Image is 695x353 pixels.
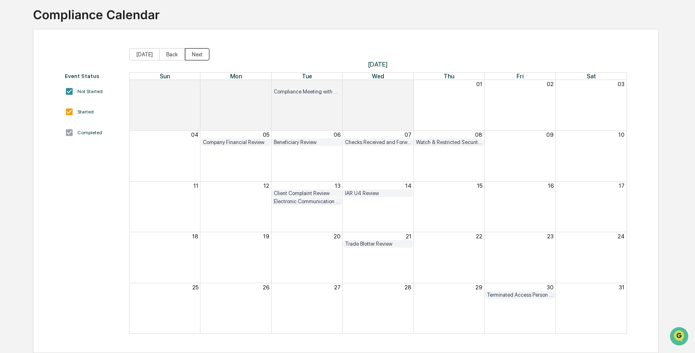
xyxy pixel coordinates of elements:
div: Checks Received and Forwarded Log [345,139,411,145]
button: 18 [192,233,198,240]
div: Compliance Calendar [33,1,160,22]
button: Back [159,48,185,60]
button: 04 [191,131,198,138]
button: 27 [334,284,341,291]
button: 01 [476,81,482,87]
button: 14 [405,182,411,189]
div: 🔎 [8,119,15,126]
div: 🖐️ [8,104,15,110]
div: Company Financial Review [203,139,269,145]
span: [DATE] [129,60,627,68]
div: Completed [77,130,102,135]
button: [DATE] [129,48,160,60]
span: Preclearance [16,103,53,111]
button: 29 [334,81,341,87]
button: 30 [405,81,411,87]
button: 27 [192,81,198,87]
a: 🗄️Attestations [56,100,104,114]
button: Next [185,48,209,60]
div: Electronic Communication Review [274,198,340,204]
button: 10 [618,131,625,138]
div: 🗄️ [59,104,66,110]
button: 06 [334,131,341,138]
div: Compliance Meeting with Management [274,89,340,95]
div: Beneficiary Review [274,139,340,145]
button: 29 [475,284,482,291]
div: Month View [129,72,627,334]
button: 17 [619,182,625,189]
button: 09 [546,131,554,138]
button: Start new chat [139,65,148,75]
div: Started [77,109,94,115]
span: Pylon [81,138,99,144]
div: Not Started [77,89,103,94]
button: 19 [263,233,269,240]
button: 05 [263,131,269,138]
span: Data Lookup [16,118,51,127]
span: Mon [230,73,242,80]
button: 31 [619,284,625,291]
div: Event Status [65,73,121,79]
div: IAR U4 Review [345,190,411,196]
button: 15 [477,182,482,189]
span: Attestations [67,103,101,111]
button: 23 [547,233,554,240]
button: 28 [405,284,411,291]
div: Client Complaint Review [274,190,340,196]
button: 12 [264,182,269,189]
span: Tue [302,73,312,80]
div: Start new chat [28,62,134,71]
div: Watch & Restricted Securities List [416,139,482,145]
div: Trade Blotter Review [345,241,411,247]
button: 11 [194,182,198,189]
button: 07 [405,131,411,138]
a: 🔎Data Lookup [5,115,55,130]
div: Terminated Access Person Audit [487,292,553,298]
button: 03 [618,81,625,87]
p: How can we help? [8,17,148,30]
button: 02 [547,81,554,87]
span: Sun [160,73,170,80]
span: Wed [372,73,384,80]
button: 26 [263,284,269,291]
button: 25 [192,284,198,291]
img: 1746055101610-c473b297-6a78-478c-a979-82029cc54cd1 [8,62,23,77]
button: 28 [262,81,269,87]
button: 20 [334,233,341,240]
span: Fri [517,73,523,80]
button: 16 [548,182,554,189]
button: 13 [335,182,341,189]
span: Sat [587,73,596,80]
a: Powered byPylon [57,138,99,144]
a: 🖐️Preclearance [5,100,56,114]
button: 22 [476,233,482,240]
span: Thu [444,73,454,80]
button: 30 [547,284,554,291]
button: 21 [406,233,411,240]
button: 08 [475,131,482,138]
div: We're available if you need us! [28,71,103,77]
iframe: Open customer support [669,326,691,348]
button: 24 [618,233,625,240]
